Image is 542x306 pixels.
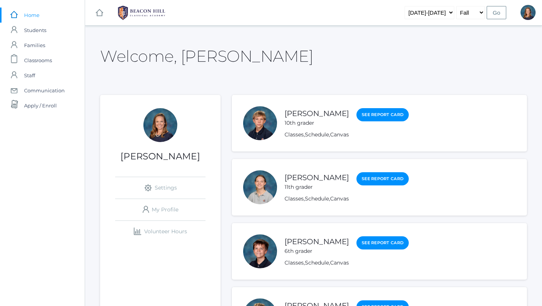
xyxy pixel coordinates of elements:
a: Schedule [305,131,329,138]
a: [PERSON_NAME] [285,237,349,246]
h1: [PERSON_NAME] [100,151,221,161]
a: See Report Card [356,108,409,121]
a: Classes [285,131,304,138]
span: Classrooms [24,53,52,68]
div: , , [285,195,409,203]
div: , , [285,131,409,139]
a: Canvas [330,131,349,138]
span: Apply / Enroll [24,98,57,113]
a: [PERSON_NAME] [285,173,349,182]
a: Volunteer Hours [115,221,206,242]
a: Classes [285,259,304,266]
div: Selah Bradley [243,170,277,204]
div: Micah Bradley [243,234,277,268]
span: Students [24,23,46,38]
div: , , [285,259,409,267]
span: Staff [24,68,35,83]
a: Canvas [330,259,349,266]
a: Schedule [305,259,329,266]
a: Canvas [330,195,349,202]
div: Ellie Bradley [521,5,536,20]
a: See Report Card [356,236,409,249]
a: Settings [115,177,206,199]
a: My Profile [115,199,206,220]
a: Classes [285,195,304,202]
div: 11th grader [285,183,349,191]
div: Caleb Bradley [243,106,277,140]
a: See Report Card [356,172,409,185]
h2: Welcome, [PERSON_NAME] [100,47,313,65]
span: Home [24,8,40,23]
div: 6th grader [285,247,349,255]
span: Communication [24,83,65,98]
div: Ellie Bradley [143,108,177,142]
a: [PERSON_NAME] [285,109,349,118]
img: 1_BHCALogos-05.png [113,3,170,22]
div: 10th grader [285,119,349,127]
a: Schedule [305,195,329,202]
input: Go [487,6,506,19]
span: Families [24,38,45,53]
